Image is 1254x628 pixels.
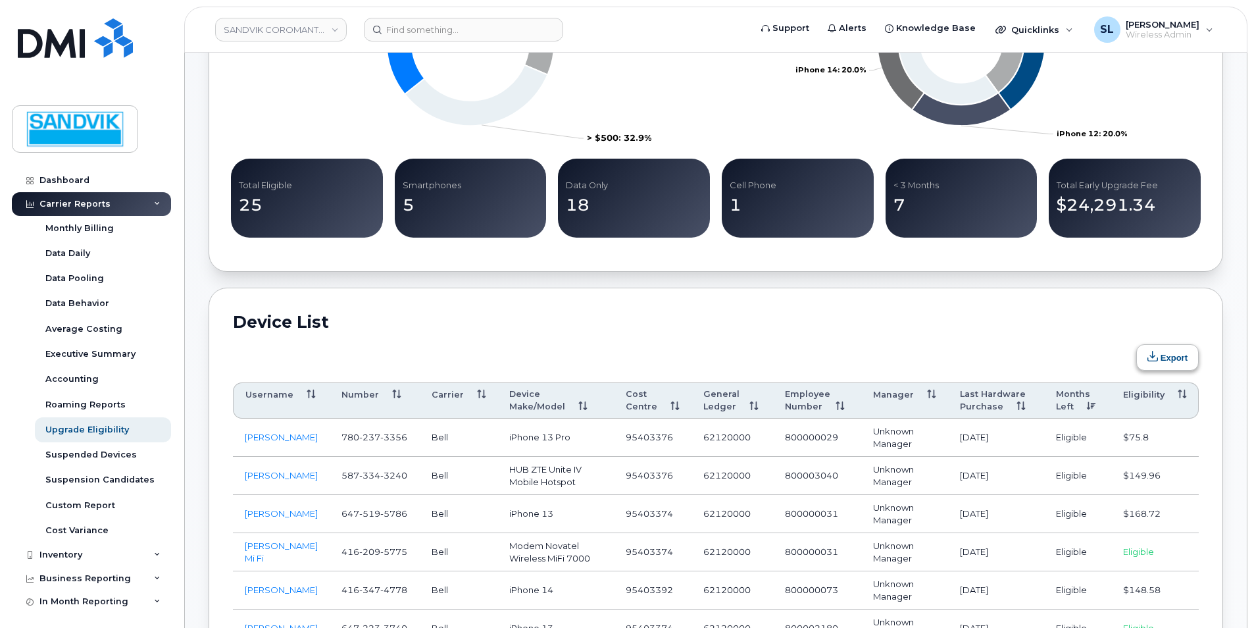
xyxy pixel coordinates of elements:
td: Eligible [1044,571,1111,610]
span: [PERSON_NAME] [1126,19,1199,30]
a: [PERSON_NAME] [245,508,318,519]
p: 25 [239,194,375,217]
input: Find something... [364,18,563,41]
th: Months Left: activate to sort column ascending [1044,382,1111,419]
th: General Ledger: activate to sort column ascending [691,382,773,419]
p: 5 [403,194,539,217]
td: 800003040 [773,457,861,495]
th: Last Hardware Purchase: activate to sort column ascending [948,382,1043,419]
th: Employee Number: activate to sort column ascending [773,382,861,419]
g: iPhone 12: 20.0% [1057,129,1128,138]
a: Alerts [818,15,876,41]
span: 334 [359,470,380,481]
span: Support [772,22,809,35]
td: Unknown Manager [861,457,949,495]
td: Bell [420,533,497,571]
a: [PERSON_NAME] [245,585,318,595]
th: Eligibility: activate to sort column ascending [1111,382,1199,419]
td: Bell [420,571,497,610]
td: 95403392 [614,571,691,610]
td: [DATE] [948,533,1043,571]
button: Export [1136,344,1199,371]
span: 237 [359,432,380,442]
td: 62120000 [691,533,773,571]
td: Bell [420,495,497,533]
p: < 3 Months [893,180,1030,192]
p: 7 [893,194,1030,217]
td: 62120000 [691,495,773,533]
span: 4778 [380,585,407,595]
td: 800000031 [773,533,861,571]
td: iPhone 13 Pro [497,419,614,457]
td: $75.8 [1111,419,1199,457]
td: 62120000 [691,571,773,610]
td: $168.72 [1111,495,1199,533]
td: Unknown Manager [861,495,949,533]
a: [PERSON_NAME] Mi Fi [245,540,318,563]
td: $149.96 [1111,457,1199,495]
span: 3356 [380,432,407,442]
th: Username: activate to sort column ascending [233,382,330,419]
td: [DATE] [948,457,1043,495]
td: Modem Novatel Wireless MiFi 7000 [497,533,614,571]
p: $24,291.34 [1057,194,1193,217]
td: Bell [420,419,497,457]
a: [PERSON_NAME] [245,470,318,481]
h2: Device List [233,312,1199,332]
p: 1 [730,194,866,217]
span: 5775 [380,546,407,557]
a: SANDVIK COROMANT CANADA INC [215,18,347,41]
td: 800000073 [773,571,861,610]
p: Cell Phone [730,180,866,192]
td: Eligible [1044,495,1111,533]
p: Total Eligible [239,180,375,192]
a: [PERSON_NAME] [245,432,318,442]
tspan: > $500: 32.9% [587,132,651,143]
div: Quicklinks [986,16,1082,43]
td: [DATE] [948,495,1043,533]
span: 209 [359,546,380,557]
td: 95403376 [614,419,691,457]
td: iPhone 14 [497,571,614,610]
span: Knowledge Base [896,22,976,35]
td: Unknown Manager [861,419,949,457]
td: iPhone 13 [497,495,614,533]
span: 416 [341,585,407,595]
span: 416 [341,546,407,557]
span: 519 [359,508,380,519]
td: Eligible [1111,533,1199,571]
td: Bell [420,457,497,495]
p: Smartphones [403,180,539,192]
span: 5786 [380,508,407,519]
td: [DATE] [948,419,1043,457]
td: Unknown Manager [861,533,949,571]
p: Data Only [566,180,702,192]
td: Eligible [1044,533,1111,571]
span: Wireless Admin [1126,30,1199,40]
td: Eligible [1044,457,1111,495]
th: Cost Centre: activate to sort column ascending [614,382,691,419]
td: 800000029 [773,419,861,457]
td: 800000031 [773,495,861,533]
span: Quicklinks [1011,24,1059,35]
th: Number: activate to sort column ascending [330,382,420,419]
a: Knowledge Base [876,15,985,41]
td: 95403374 [614,533,691,571]
a: Support [752,15,818,41]
p: 18 [566,194,702,217]
span: SL [1100,22,1114,38]
td: Unknown Manager [861,571,949,610]
td: 95403374 [614,495,691,533]
span: 347 [359,585,380,595]
td: 62120000 [691,419,773,457]
td: Eligible [1044,419,1111,457]
tspan: iPhone 14: 20.0% [795,65,866,74]
p: Total Early Upgrade Fee [1057,180,1193,192]
span: 587 [341,470,407,481]
td: HUB ZTE Unite IV Mobile Hotspot [497,457,614,495]
span: 780 [341,432,407,442]
td: $148.58 [1111,571,1199,610]
div: Stacy Lewis [1085,16,1222,43]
